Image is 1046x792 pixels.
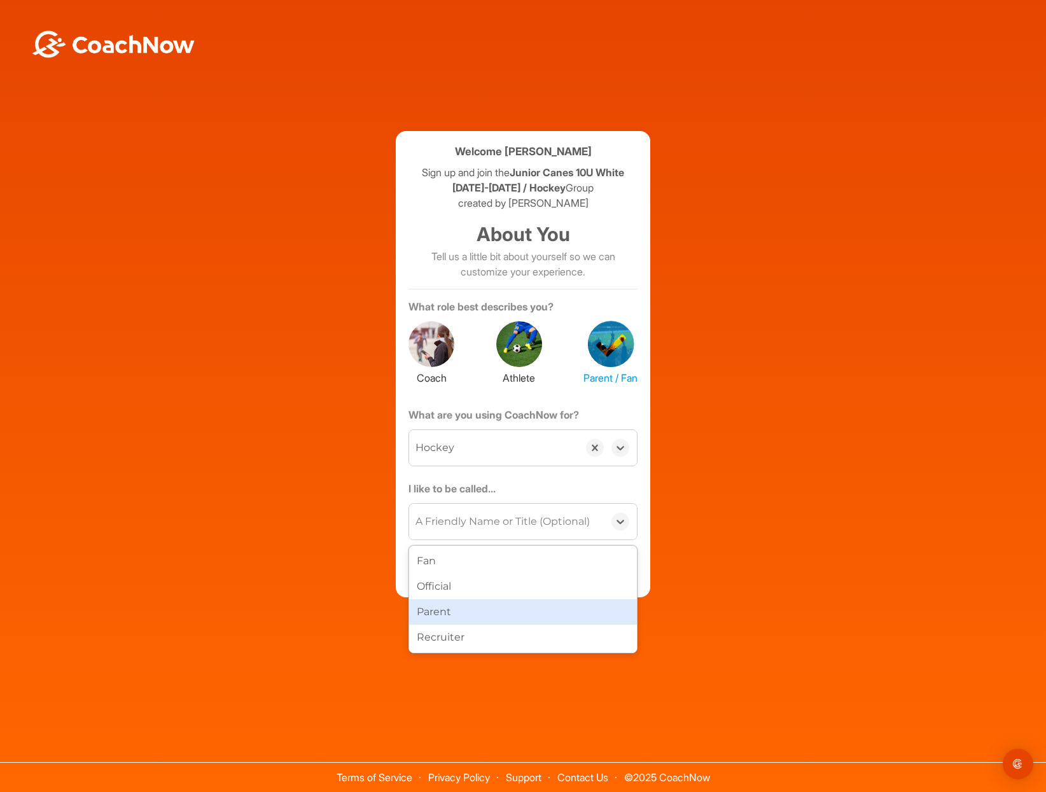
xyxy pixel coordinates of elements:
a: Contact Us [557,771,608,784]
div: Parent [409,599,637,625]
a: Terms of Service [337,771,412,784]
div: Fan [409,548,637,574]
div: A Friendly Name or Title (Optional) [415,514,590,529]
p: Tell us a little bit about yourself so we can customize your experience. [408,249,638,279]
label: I like to be called... [408,481,638,501]
strong: Junior Canes 10U White [DATE]-[DATE] / Hockey [452,166,624,194]
h1: About You [408,220,638,249]
a: Privacy Policy [428,771,490,784]
p: Sign up and join the Group [408,165,638,195]
span: © 2025 CoachNow [618,763,716,782]
label: What role best describes you? [408,299,638,319]
label: Parent / Fan [583,367,638,386]
div: Hockey [415,440,454,455]
label: Coach [408,367,454,386]
div: Recruiter [409,625,637,650]
div: Official [409,574,637,599]
div: Open Intercom Messenger [1003,749,1033,779]
p: created by [PERSON_NAME] [408,195,638,211]
label: Athlete [496,367,542,386]
label: What are you using CoachNow for? [408,407,638,427]
h4: Welcome [PERSON_NAME] [455,144,592,160]
img: BwLJSsUCoWCh5upNqxVrqldRgqLPVwmV24tXu5FoVAoFEpwwqQ3VIfuoInZCoVCoTD4vwADAC3ZFMkVEQFDAAAAAElFTkSuQmCC [31,31,196,58]
a: Support [506,771,541,784]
